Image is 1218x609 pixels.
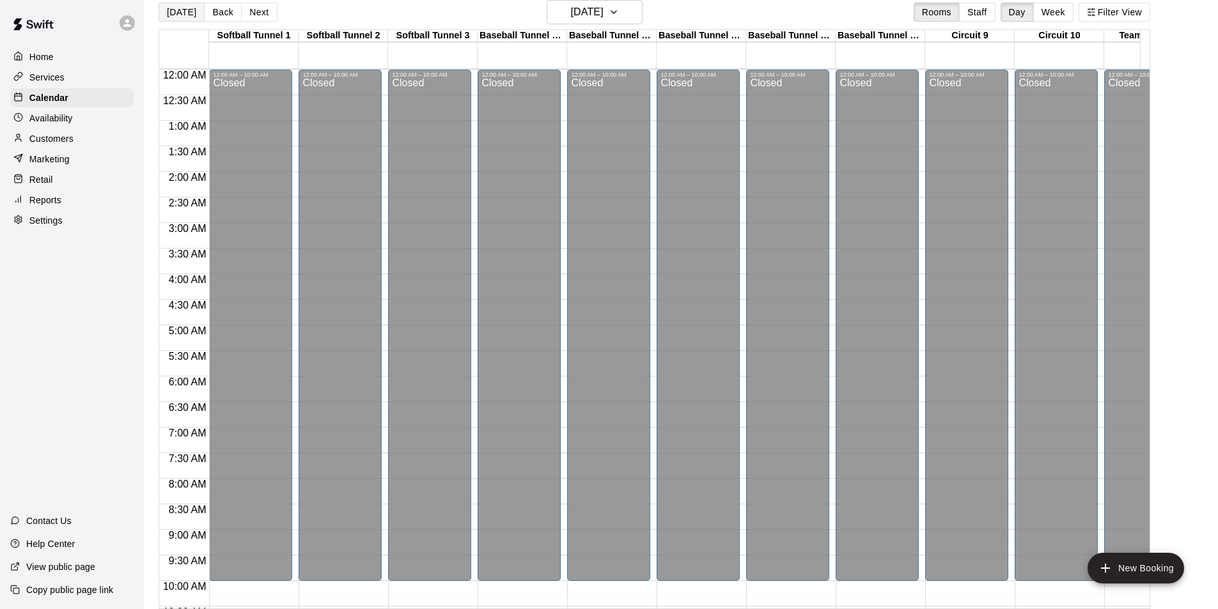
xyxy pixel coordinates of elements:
div: Closed [213,78,288,585]
div: 12:00 AM – 10:00 AM: Closed [836,70,919,581]
div: Baseball Tunnel 5 (Machine) [567,30,657,42]
div: Closed [839,78,915,585]
div: Closed [660,78,736,585]
div: Closed [481,78,557,585]
div: 12:00 AM – 10:00 AM: Closed [567,70,650,581]
span: 6:30 AM [166,402,210,413]
p: Retail [29,173,53,186]
span: 8:30 AM [166,504,210,515]
p: Contact Us [26,514,72,527]
button: Next [241,3,277,22]
p: Calendar [29,91,68,104]
div: 12:00 AM – 10:00 AM: Closed [925,70,1008,581]
span: 7:00 AM [166,428,210,438]
p: View public page [26,560,95,573]
div: 12:00 AM – 10:00 AM [750,72,825,78]
span: 7:30 AM [166,453,210,464]
div: Baseball Tunnel 8 (Mound) [836,30,925,42]
div: Softball Tunnel 2 [299,30,388,42]
div: Softball Tunnel 3 [388,30,478,42]
p: Help Center [26,537,75,550]
span: 2:00 AM [166,172,210,183]
a: Settings [10,211,134,230]
p: Services [29,71,65,84]
div: Closed [1108,78,1183,585]
div: 12:00 AM – 10:00 AM: Closed [299,70,382,581]
div: Baseball Tunnel 4 (Machine) [478,30,567,42]
div: Circuit 9 [925,30,1015,42]
a: Home [10,47,134,66]
button: Rooms [914,3,960,22]
span: 4:30 AM [166,300,210,311]
span: 12:30 AM [160,95,210,106]
p: Marketing [29,153,70,166]
span: 12:00 AM [160,70,210,81]
div: 12:00 AM – 10:00 AM [392,72,467,78]
span: 4:00 AM [166,274,210,285]
a: Services [10,68,134,87]
div: Team Room 1 [1104,30,1194,42]
div: Baseball Tunnel 6 (Machine) [657,30,746,42]
button: Staff [959,3,995,22]
button: Week [1033,3,1074,22]
a: Marketing [10,150,134,169]
div: 12:00 AM – 10:00 AM [302,72,378,78]
span: 2:30 AM [166,197,210,208]
div: 12:00 AM – 10:00 AM: Closed [209,70,292,581]
button: add [1088,553,1184,583]
button: [DATE] [159,3,205,22]
span: 9:00 AM [166,530,210,541]
div: 12:00 AM – 10:00 AM: Closed [388,70,471,581]
div: 12:00 AM – 10:00 AM: Closed [1104,70,1187,581]
p: Customers [29,132,74,145]
div: 12:00 AM – 10:00 AM [1108,72,1183,78]
span: 3:00 AM [166,223,210,234]
div: Softball Tunnel 1 [209,30,299,42]
div: 12:00 AM – 10:00 AM [571,72,646,78]
span: 5:30 AM [166,351,210,362]
span: 5:00 AM [166,325,210,336]
div: Baseball Tunnel 7 (Mound/Machine) [746,30,836,42]
div: 12:00 AM – 10:00 AM: Closed [657,70,740,581]
div: Closed [929,78,1004,585]
div: 12:00 AM – 10:00 AM [839,72,915,78]
div: 12:00 AM – 10:00 AM: Closed [478,70,561,581]
div: Closed [571,78,646,585]
p: Copy public page link [26,583,113,596]
h6: [DATE] [571,3,604,21]
div: 12:00 AM – 10:00 AM [213,72,288,78]
p: Home [29,50,54,63]
div: Closed [1019,78,1094,585]
div: Closed [302,78,378,585]
p: Availability [29,112,73,125]
div: 12:00 AM – 10:00 AM [1019,72,1094,78]
div: 12:00 AM – 10:00 AM: Closed [1015,70,1098,581]
span: 8:00 AM [166,479,210,490]
p: Settings [29,214,63,227]
div: 12:00 AM – 10:00 AM [481,72,557,78]
a: Customers [10,129,134,148]
a: Availability [10,109,134,128]
button: Day [1001,3,1034,22]
a: Reports [10,190,134,210]
a: Calendar [10,88,134,107]
p: Reports [29,194,61,206]
button: Back [204,3,242,22]
span: 1:00 AM [166,121,210,132]
span: 6:00 AM [166,376,210,387]
button: Filter View [1079,3,1150,22]
span: 1:30 AM [166,146,210,157]
div: Closed [750,78,825,585]
div: 12:00 AM – 10:00 AM: Closed [746,70,829,581]
div: Circuit 10 [1015,30,1104,42]
a: Retail [10,170,134,189]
